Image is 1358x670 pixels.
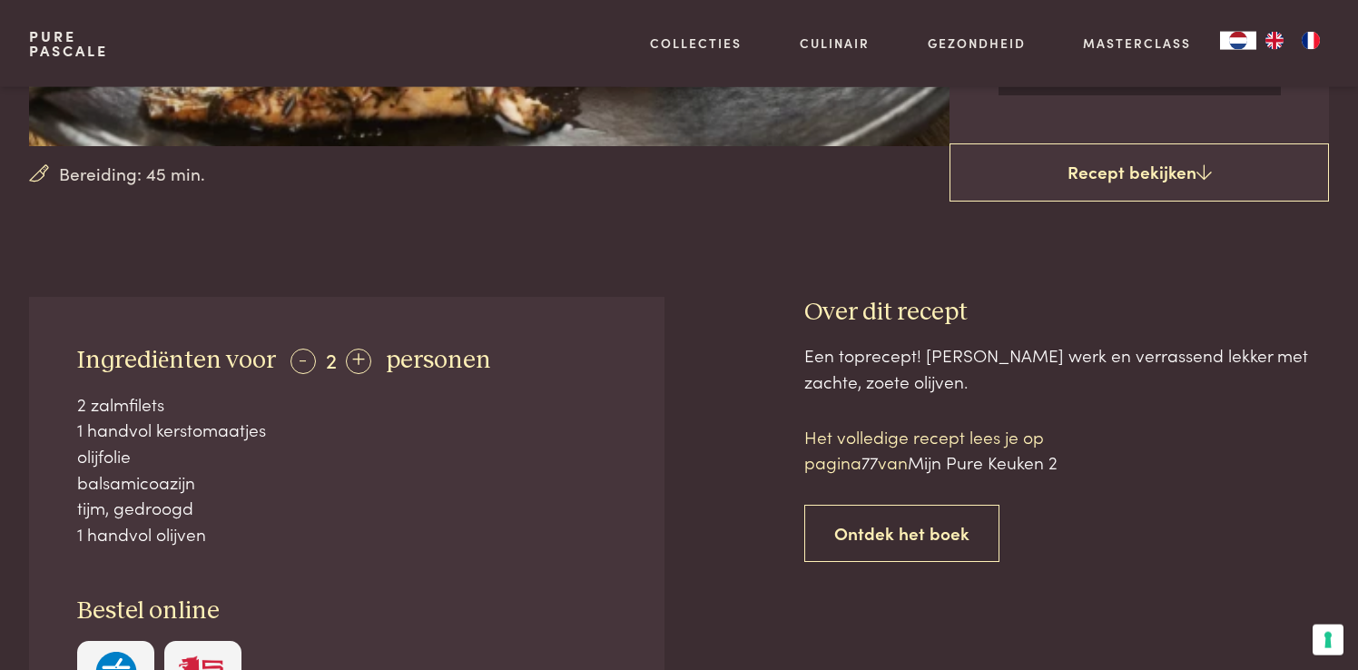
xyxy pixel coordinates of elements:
[346,349,371,374] div: +
[290,349,316,374] div: -
[77,521,616,547] div: 1 handvol olijven
[77,391,616,418] div: 2 zalmfilets
[804,505,999,562] a: Ontdek het boek
[1083,34,1191,53] a: Masterclass
[908,449,1058,474] span: Mijn Pure Keuken 2
[77,348,276,373] span: Ingrediënten voor
[804,342,1329,394] div: Een toprecept! [PERSON_NAME] werk en verrassend lekker met zachte, zoete olijven.
[386,348,491,373] span: personen
[77,469,616,496] div: balsamicoazijn
[77,417,616,443] div: 1 handvol kerstomaatjes
[29,29,108,58] a: PurePascale
[950,143,1329,202] a: Recept bekijken
[650,34,742,53] a: Collecties
[1220,32,1256,50] a: NL
[77,443,616,469] div: olijfolie
[59,161,205,187] span: Bereiding: 45 min.
[928,34,1026,53] a: Gezondheid
[804,297,1329,329] h3: Over dit recept
[1220,32,1256,50] div: Language
[77,495,616,521] div: tijm, gedroogd
[1220,32,1329,50] aside: Language selected: Nederlands
[804,424,1113,476] p: Het volledige recept lees je op pagina van
[861,449,878,474] span: 77
[326,344,337,374] span: 2
[1256,32,1293,50] a: EN
[1293,32,1329,50] a: FR
[1313,625,1343,655] button: Uw voorkeuren voor toestemming voor trackingtechnologieën
[800,34,870,53] a: Culinair
[77,596,616,627] h3: Bestel online
[1256,32,1329,50] ul: Language list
